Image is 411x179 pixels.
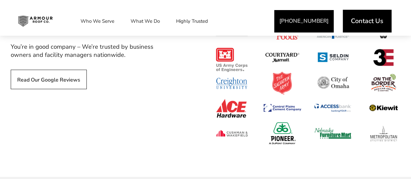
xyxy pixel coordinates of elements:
[13,13,58,29] img: Industrial and Commercial Roofing Company | Armour Roof Co.
[11,70,87,89] a: Read Our Google Reviews
[274,10,334,32] a: [PHONE_NUMBER]
[351,18,383,24] span: Contact Us
[170,13,214,29] a: Highly Trusted
[343,10,392,32] a: Contact Us
[11,43,153,59] span: You’re in good company – We’re trusted by business owners and facility managers nationwide.
[17,76,80,82] span: Read Our Google Reviews
[74,13,121,29] a: Who We Serve
[124,13,166,29] a: What We Do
